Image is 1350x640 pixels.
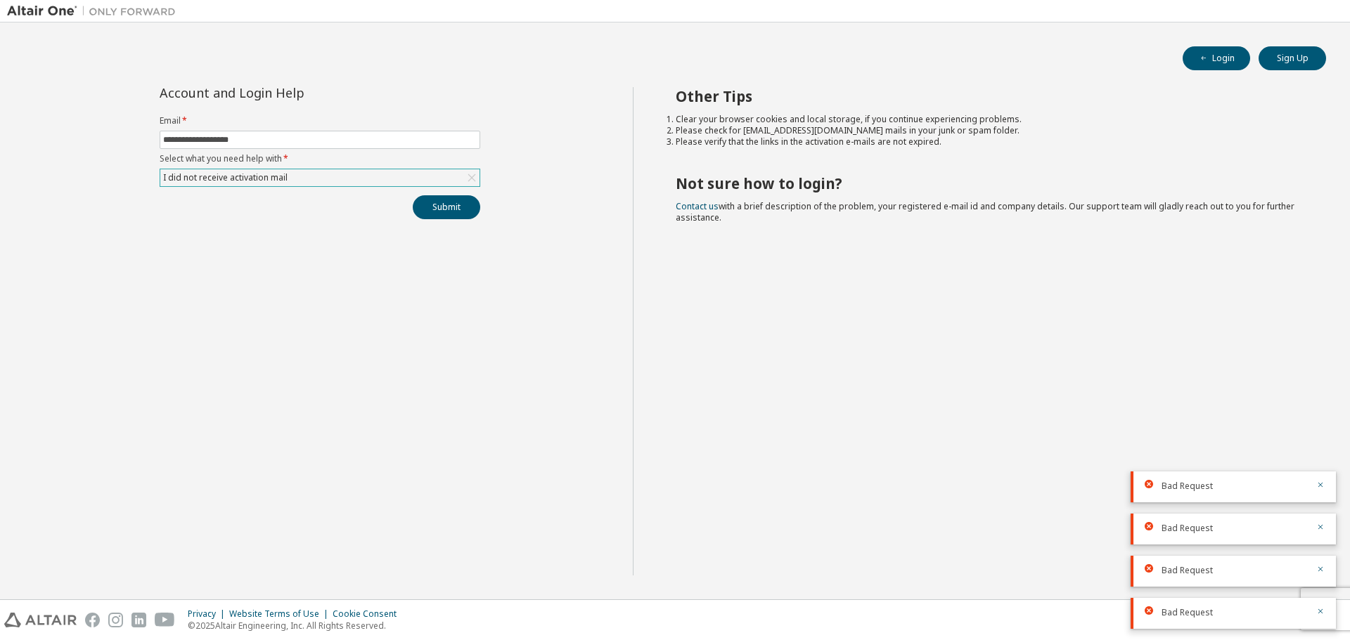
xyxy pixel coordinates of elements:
img: youtube.svg [155,613,175,627]
button: Login [1183,46,1250,70]
a: Contact us [676,200,719,212]
div: I did not receive activation mail [161,170,290,185]
h2: Other Tips [676,87,1301,105]
span: with a brief description of the problem, your registered e-mail id and company details. Our suppo... [676,200,1294,223]
button: Submit [413,195,480,219]
label: Select what you need help with [160,153,480,164]
div: Website Terms of Use [229,608,333,620]
img: linkedin.svg [131,613,146,627]
li: Clear your browser cookies and local storage, if you continue experiencing problems. [676,114,1301,125]
p: © 2025 Altair Engineering, Inc. All Rights Reserved. [188,620,405,632]
span: Bad Request [1162,481,1213,492]
span: Bad Request [1162,607,1213,618]
div: Cookie Consent [333,608,405,620]
div: Privacy [188,608,229,620]
h2: Not sure how to login? [676,174,1301,192]
img: instagram.svg [108,613,123,627]
div: I did not receive activation mail [160,169,480,186]
button: Sign Up [1259,46,1326,70]
span: Bad Request [1162,523,1213,534]
img: Altair One [7,4,183,18]
label: Email [160,115,480,126]
img: altair_logo.svg [4,613,77,627]
span: Bad Request [1162,565,1213,576]
li: Please check for [EMAIL_ADDRESS][DOMAIN_NAME] mails in your junk or spam folder. [676,125,1301,136]
li: Please verify that the links in the activation e-mails are not expired. [676,136,1301,148]
img: facebook.svg [85,613,100,627]
div: Account and Login Help [160,87,416,98]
